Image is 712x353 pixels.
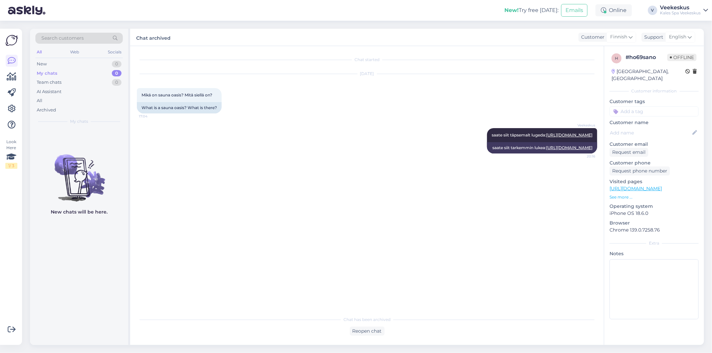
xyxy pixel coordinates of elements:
[626,53,667,61] div: # ho69sano
[610,119,699,126] p: Customer name
[5,34,18,47] img: Askly Logo
[610,227,699,234] p: Chrome 139.0.7258.76
[610,106,699,116] input: Add a tag
[648,6,657,15] div: V
[615,56,618,61] span: h
[37,79,61,86] div: Team chats
[660,5,708,16] a: VeekeskusKales Spa Veekeskus
[610,166,670,175] div: Request phone number
[343,317,391,323] span: Chat has been archived
[610,210,699,217] p: iPhone OS 18.6.0
[546,132,592,137] a: [URL][DOMAIN_NAME]
[610,186,662,192] a: [URL][DOMAIN_NAME]
[610,159,699,166] p: Customer phone
[610,220,699,227] p: Browser
[41,35,84,42] span: Search customers
[70,118,88,124] span: My chats
[5,163,17,169] div: 1 / 3
[610,194,699,200] p: See more ...
[492,132,592,137] span: saate siit täpsemalt lugeda:
[487,142,597,153] div: saate siit tarkemmin lukea:
[112,70,122,77] div: 0
[610,240,699,246] div: Extra
[610,250,699,257] p: Notes
[669,33,686,41] span: English
[660,10,701,16] div: Kales Spa Veekeskus
[570,123,595,128] span: Veekeskus
[112,79,122,86] div: 0
[37,61,47,67] div: New
[35,48,43,56] div: All
[504,6,558,14] div: Try free [DATE]:
[37,70,57,77] div: My chats
[142,92,212,97] span: Mikä on sauna oasis? Mitä siellä on?
[610,141,699,148] p: Customer email
[610,178,699,185] p: Visited pages
[30,142,128,203] img: No chats
[350,327,385,336] div: Reopen chat
[642,34,663,41] div: Support
[5,139,17,169] div: Look Here
[136,33,171,42] label: Chat archived
[137,71,597,77] div: [DATE]
[106,48,123,56] div: Socials
[610,148,648,157] div: Request email
[612,68,685,82] div: [GEOGRAPHIC_DATA], [GEOGRAPHIC_DATA]
[504,7,519,13] b: New!
[137,57,597,63] div: Chat started
[137,102,222,113] div: What is a sauna oasis? What is there?
[112,61,122,67] div: 0
[610,98,699,105] p: Customer tags
[610,203,699,210] p: Operating system
[667,54,697,61] span: Offline
[610,129,691,136] input: Add name
[561,4,587,17] button: Emails
[578,34,605,41] div: Customer
[660,5,701,10] div: Veekeskus
[37,88,61,95] div: AI Assistant
[570,154,595,159] span: 20:16
[610,88,699,94] div: Customer information
[51,209,107,216] p: New chats will be here.
[546,145,592,150] a: [URL][DOMAIN_NAME]
[610,33,627,41] span: Finnish
[139,114,164,119] span: 17:04
[69,48,81,56] div: Web
[37,97,42,104] div: All
[37,107,56,113] div: Archived
[596,4,632,16] div: Online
